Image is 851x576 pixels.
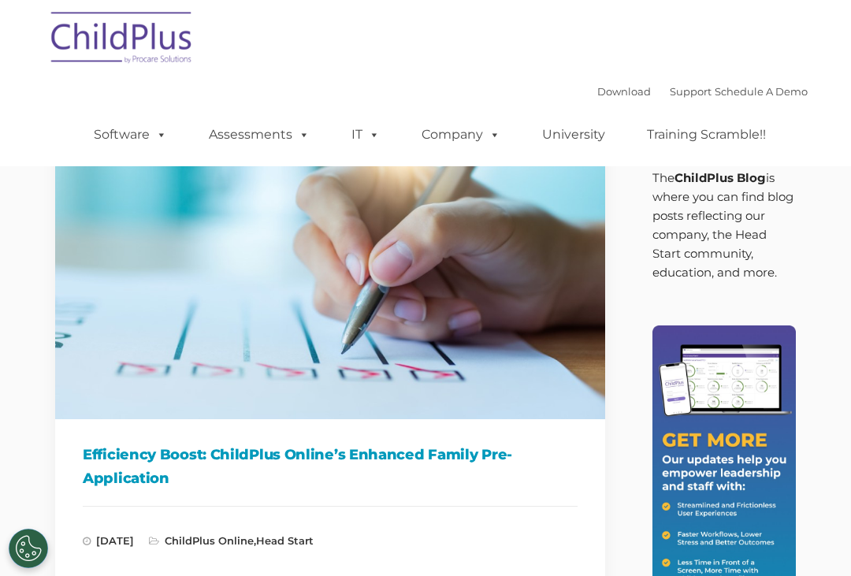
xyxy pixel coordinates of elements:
a: ChildPlus Online [165,534,254,547]
a: Software [78,119,183,151]
a: Assessments [193,119,325,151]
a: University [526,119,621,151]
font: | [597,85,808,98]
h1: Efficiency Boost: ChildPlus Online’s Enhanced Family Pre-Application [83,443,578,490]
a: Support [670,85,712,98]
a: Download [597,85,651,98]
a: Schedule A Demo [715,85,808,98]
button: Cookies Settings [9,529,48,568]
span: [DATE] [83,534,134,547]
strong: ChildPlus Blog [674,170,766,185]
a: IT [336,119,396,151]
a: Training Scramble!! [631,119,782,151]
span: , [149,534,314,547]
a: Head Start [256,534,314,547]
img: ChildPlus by Procare Solutions [43,1,201,80]
a: Company [406,119,516,151]
p: The is where you can find blog posts reflecting our company, the Head Start community, education,... [652,169,797,282]
img: Efficiency Boost: ChildPlus Online's Enhanced Family Pre-Application Process - Streamlining Appli... [55,110,605,419]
